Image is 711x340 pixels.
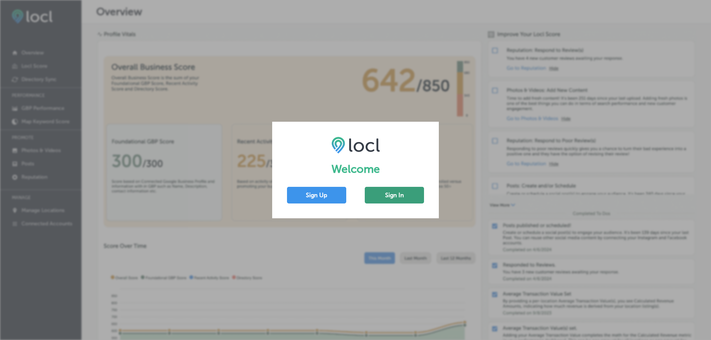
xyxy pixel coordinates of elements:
[287,162,424,176] h1: Welcome
[287,187,346,203] button: Sign Up
[365,187,424,203] button: Sign In
[331,137,380,154] img: LOCL logo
